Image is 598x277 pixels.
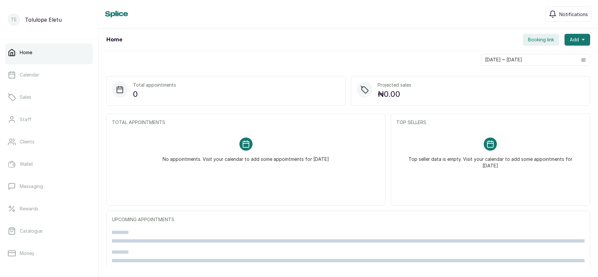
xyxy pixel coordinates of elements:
a: Wallet [5,155,93,173]
input: Select date [481,54,577,65]
span: Booking link [528,36,554,43]
p: ₦0.00 [378,88,411,100]
p: Total appointments [133,82,176,88]
a: Catalogue [5,222,93,240]
p: Top seller data is empty. Visit your calendar to add some appointments for [DATE] [404,151,577,169]
p: Staff [20,116,32,123]
a: Calendar [5,66,93,84]
p: TE [11,16,17,23]
p: No appointments. Visit your calendar to add some appointments for [DATE] [163,151,329,162]
a: Rewards [5,200,93,218]
p: Tolulope Eletu [25,16,62,24]
p: Home [20,49,32,56]
p: Sales [20,94,31,100]
p: Catalogue [20,228,42,234]
p: TOTAL APPOINTMENTS [112,119,380,126]
p: Wallet [20,161,33,167]
a: Clients [5,133,93,151]
span: Notifications [559,11,588,18]
p: TOP SELLERS [396,119,585,126]
p: 0 [133,88,176,100]
svg: calendar [581,57,586,62]
button: Add [565,34,590,46]
p: Calendar [20,72,39,78]
a: Messaging [5,177,93,196]
a: Staff [5,110,93,129]
p: Messaging [20,183,43,190]
p: Rewards [20,205,38,212]
p: Clients [20,138,34,145]
p: Money [20,250,34,257]
p: Projected sales [378,82,411,88]
button: Notifications [545,7,591,22]
a: Sales [5,88,93,106]
a: Home [5,43,93,62]
span: Add [570,36,579,43]
button: Booking link [523,34,559,46]
p: UPCOMING APPOINTMENTS [112,216,585,223]
h1: Home [106,36,122,44]
a: Money [5,244,93,263]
